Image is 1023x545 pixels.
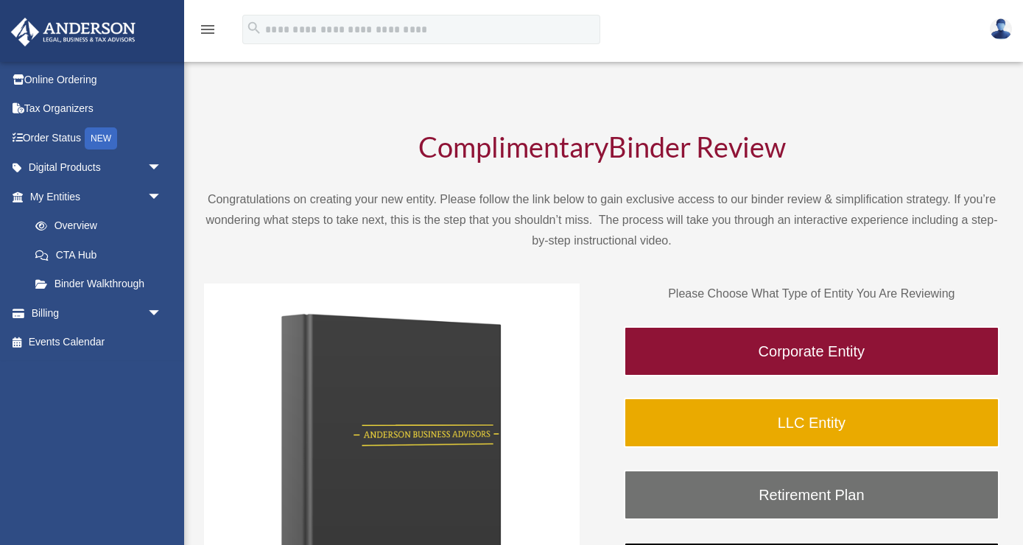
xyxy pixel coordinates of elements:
[204,189,999,251] p: Congratulations on creating your new entity. Please follow the link below to gain exclusive acces...
[10,65,184,94] a: Online Ordering
[246,20,262,36] i: search
[199,21,217,38] i: menu
[10,182,184,211] a: My Entitiesarrow_drop_down
[10,123,184,153] a: Order StatusNEW
[147,298,177,328] span: arrow_drop_down
[7,18,140,46] img: Anderson Advisors Platinum Portal
[608,130,786,163] span: Binder Review
[10,298,184,328] a: Billingarrow_drop_down
[199,26,217,38] a: menu
[147,153,177,183] span: arrow_drop_down
[10,328,184,357] a: Events Calendar
[624,470,999,520] a: Retirement Plan
[624,326,999,376] a: Corporate Entity
[10,94,184,124] a: Tax Organizers
[990,18,1012,40] img: User Pic
[85,127,117,150] div: NEW
[21,270,177,299] a: Binder Walkthrough
[624,398,999,448] a: LLC Entity
[147,182,177,212] span: arrow_drop_down
[10,153,184,183] a: Digital Productsarrow_drop_down
[21,211,184,241] a: Overview
[418,130,608,163] span: Complimentary
[624,284,999,304] p: Please Choose What Type of Entity You Are Reviewing
[21,240,184,270] a: CTA Hub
